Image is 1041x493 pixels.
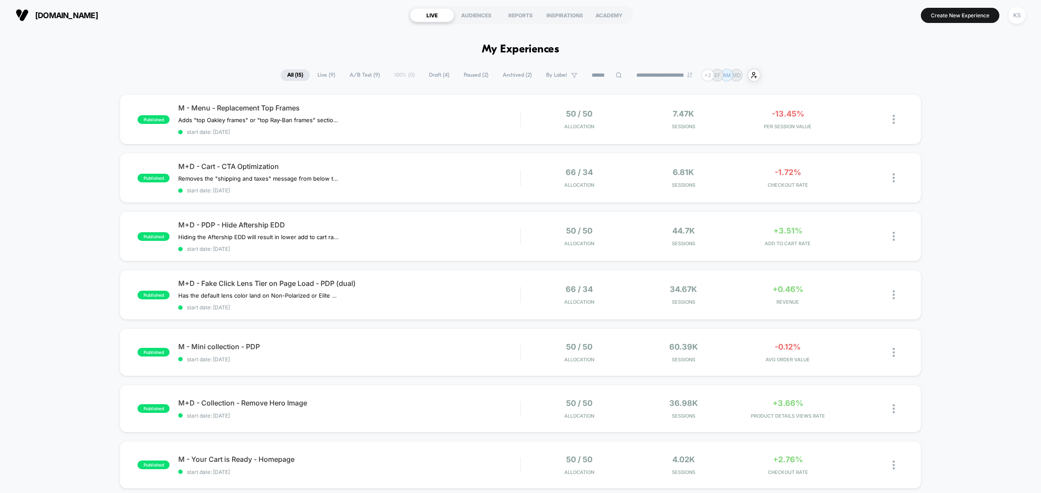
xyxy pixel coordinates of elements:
[543,8,587,22] div: INSPIRATIONS
[178,399,520,407] span: M+D - Collection - Remove Hero Image
[672,226,695,235] span: 44.7k
[566,226,593,235] span: 50 / 50
[178,234,339,240] span: Hiding the Aftership EDD will result in lower add to cart rate and conversion rate
[410,8,454,22] div: LIVE
[178,246,520,252] span: start date: [DATE]
[893,461,895,470] img: close
[343,69,386,81] span: A/B Test ( 9 )
[178,117,339,123] span: Adds "top Oakley frames" or "top Ray-Ban frames" section to replacement lenses for Oakley and Ray...
[564,299,594,305] span: Allocation
[773,455,803,464] span: +2.76%
[732,72,741,78] p: MD
[773,226,802,235] span: +3.51%
[773,399,803,408] span: +3.66%
[672,455,695,464] span: 4.02k
[178,292,339,299] span: Has the default lens color land on Non-Polarized or Elite Polarized to see if that performs bette...
[178,162,520,171] span: M+D - Cart - CTA Optimization
[893,115,895,124] img: close
[893,290,895,299] img: close
[773,285,803,294] span: +0.46%
[893,232,895,241] img: close
[893,404,895,413] img: close
[634,469,733,475] span: Sessions
[775,168,801,177] span: -1.72%
[738,123,838,130] span: PER SESSION VALUE
[566,342,593,351] span: 50 / 50
[634,357,733,363] span: Sessions
[669,342,698,351] span: 60.39k
[893,348,895,357] img: close
[178,129,520,135] span: start date: [DATE]
[670,285,697,294] span: 34.67k
[137,115,170,124] span: published
[587,8,631,22] div: ACADEMY
[738,182,838,188] span: CHECKOUT RATE
[311,69,342,81] span: Live ( 9 )
[669,399,698,408] span: 36.98k
[482,43,560,56] h1: My Experiences
[566,168,593,177] span: 66 / 34
[498,8,543,22] div: REPORTS
[893,173,895,182] img: close
[634,240,733,246] span: Sessions
[178,412,520,419] span: start date: [DATE]
[634,413,733,419] span: Sessions
[564,240,594,246] span: Allocation
[137,404,170,413] span: published
[738,469,838,475] span: CHECKOUT RATE
[566,109,593,118] span: 50 / 50
[673,168,694,177] span: 6.81k
[35,11,98,20] span: [DOMAIN_NAME]
[178,279,520,288] span: M+D - Fake Click Lens Tier on Page Load - PDP (dual)
[564,413,594,419] span: Allocation
[1006,6,1028,24] button: KS
[701,69,714,81] div: + 2
[738,357,838,363] span: AVG ORDER VALUE
[566,455,593,464] span: 50 / 50
[13,8,101,22] button: [DOMAIN_NAME]
[775,342,801,351] span: -0.12%
[457,69,495,81] span: Paused ( 2 )
[137,461,170,469] span: published
[738,413,838,419] span: PRODUCT DETAILS VIEWS RATE
[634,123,733,130] span: Sessions
[738,240,838,246] span: ADD TO CART RATE
[714,72,720,78] p: EF
[422,69,456,81] span: Draft ( 4 )
[564,357,594,363] span: Allocation
[564,182,594,188] span: Allocation
[137,348,170,357] span: published
[178,469,520,475] span: start date: [DATE]
[454,8,498,22] div: AUDIENCES
[673,109,694,118] span: 7.47k
[566,285,593,294] span: 66 / 34
[634,299,733,305] span: Sessions
[137,232,170,241] span: published
[687,72,692,78] img: end
[178,175,339,182] span: Removes the "shipping and taxes" message from below the CTA and replaces it with message about re...
[772,109,804,118] span: -13.45%
[178,221,520,229] span: M+D - PDP - Hide Aftership EDD
[137,174,170,182] span: published
[738,299,838,305] span: REVENUE
[496,69,538,81] span: Archived ( 2 )
[723,72,731,78] p: AM
[564,123,594,130] span: Allocation
[634,182,733,188] span: Sessions
[566,399,593,408] span: 50 / 50
[1008,7,1025,24] div: KS
[546,72,567,78] span: By Label
[281,69,310,81] span: All ( 15 )
[137,291,170,299] span: published
[178,104,520,112] span: M - Menu - Replacement Top Frames
[564,469,594,475] span: Allocation
[178,356,520,363] span: start date: [DATE]
[178,304,520,311] span: start date: [DATE]
[16,9,29,22] img: Visually logo
[921,8,999,23] button: Create New Experience
[178,455,520,464] span: M - Your Cart is Ready - Homepage
[178,187,520,194] span: start date: [DATE]
[178,342,520,351] span: M - Mini collection - PDP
